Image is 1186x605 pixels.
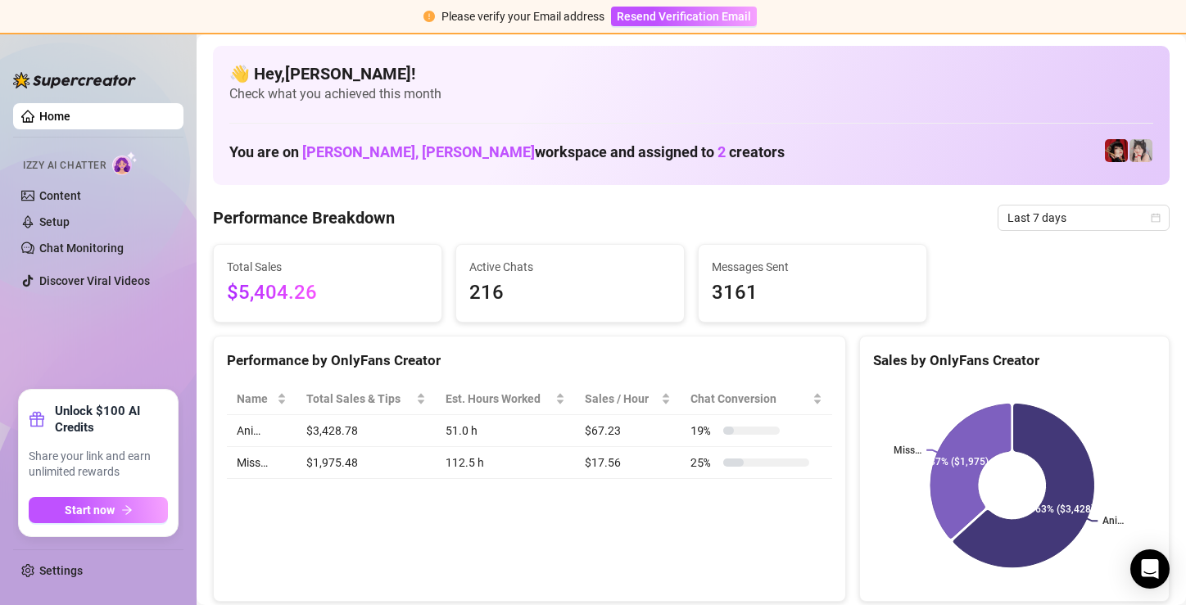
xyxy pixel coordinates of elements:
[575,415,681,447] td: $67.23
[469,278,671,309] span: 216
[1103,516,1125,527] text: Ani…
[712,278,913,309] span: 3161
[690,454,717,472] span: 25 %
[585,390,658,408] span: Sales / Hour
[55,403,168,436] strong: Unlock $100 AI Credits
[39,242,124,255] a: Chat Monitoring
[229,143,785,161] h1: You are on workspace and assigned to creators
[690,422,717,440] span: 19 %
[23,158,106,174] span: Izzy AI Chatter
[894,445,922,456] text: Miss…
[39,215,70,228] a: Setup
[39,110,70,123] a: Home
[436,447,576,479] td: 112.5 h
[1105,139,1128,162] img: Miss
[229,85,1153,103] span: Check what you achieved this month
[13,72,136,88] img: logo-BBDzfeDw.svg
[39,274,150,287] a: Discover Viral Videos
[29,411,45,427] span: gift
[423,11,435,22] span: exclamation-circle
[302,143,535,160] span: [PERSON_NAME], [PERSON_NAME]
[575,447,681,479] td: $17.56
[717,143,726,160] span: 2
[469,258,671,276] span: Active Chats
[296,383,436,415] th: Total Sales & Tips
[112,151,138,175] img: AI Chatter
[873,350,1156,372] div: Sales by OnlyFans Creator
[575,383,681,415] th: Sales / Hour
[441,7,604,25] div: Please verify your Email address
[227,350,832,372] div: Performance by OnlyFans Creator
[681,383,832,415] th: Chat Conversion
[1129,139,1152,162] img: Ani
[296,415,436,447] td: $3,428.78
[227,447,296,479] td: Miss…
[213,206,395,229] h4: Performance Breakdown
[446,390,553,408] div: Est. Hours Worked
[436,415,576,447] td: 51.0 h
[39,564,83,577] a: Settings
[227,258,428,276] span: Total Sales
[229,62,1153,85] h4: 👋 Hey, [PERSON_NAME] !
[712,258,913,276] span: Messages Sent
[39,189,81,202] a: Content
[237,390,274,408] span: Name
[65,503,115,517] span: Start now
[1151,213,1161,223] span: calendar
[29,449,168,481] span: Share your link and earn unlimited rewards
[227,415,296,447] td: Ani…
[1130,549,1170,589] div: Open Intercom Messenger
[296,447,436,479] td: $1,975.48
[611,7,757,26] button: Resend Verification Email
[227,278,428,309] span: $5,404.26
[1007,205,1160,230] span: Last 7 days
[227,383,296,415] th: Name
[29,497,168,523] button: Start nowarrow-right
[121,504,133,516] span: arrow-right
[690,390,809,408] span: Chat Conversion
[617,10,751,23] span: Resend Verification Email
[306,390,413,408] span: Total Sales & Tips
